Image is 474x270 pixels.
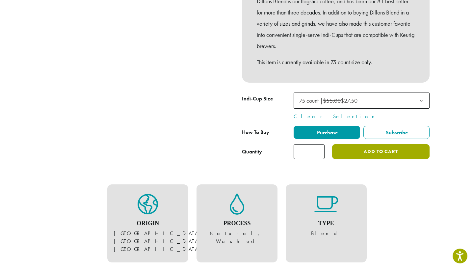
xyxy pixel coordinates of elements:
[242,94,294,104] label: Indi-Cup Size
[203,220,271,227] h4: Process
[203,194,271,246] figure: Natural, Washed
[114,220,182,227] h4: Origin
[294,93,430,109] span: 75 count | $55.00 $27.50
[297,94,364,107] span: 75 count | $55.00 $27.50
[242,148,262,156] div: Quantity
[385,129,408,136] span: Subscribe
[292,194,360,238] figure: Blend
[294,144,325,159] input: Product quantity
[257,57,415,68] p: This item is currently available in 75 count size only.
[299,97,357,104] span: 75 count | $27.50
[292,220,360,227] h4: Type
[114,194,182,254] figure: [GEOGRAPHIC_DATA], [GEOGRAPHIC_DATA], [GEOGRAPHIC_DATA]
[332,144,430,159] button: Add to cart
[316,129,338,136] span: Purchase
[242,129,269,136] span: How To Buy
[323,97,341,104] del: $55.00
[294,113,430,121] a: Clear Selection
